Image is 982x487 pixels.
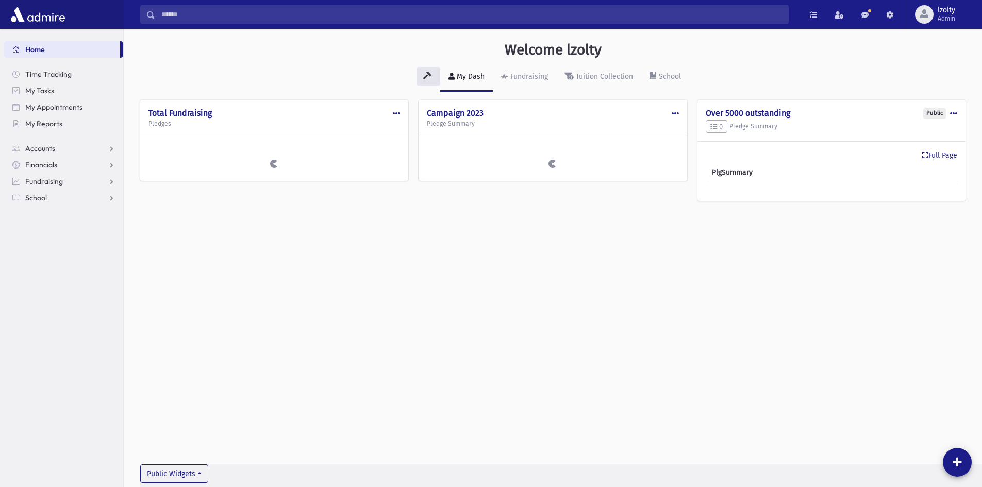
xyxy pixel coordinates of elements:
span: lzolty [938,6,955,14]
button: 0 [706,120,727,133]
input: Search [155,5,788,24]
h4: Total Fundraising [148,108,400,118]
a: Home [4,41,120,58]
div: Tuition Collection [574,72,633,81]
h5: Pledge Summary [706,120,957,133]
a: Accounts [4,140,123,157]
a: My Appointments [4,99,123,115]
img: AdmirePro [8,4,68,25]
a: Fundraising [4,173,123,190]
span: My Reports [25,119,62,128]
a: My Dash [440,63,493,92]
span: Home [25,45,45,54]
a: My Tasks [4,82,123,99]
a: Time Tracking [4,66,123,82]
a: Financials [4,157,123,173]
h4: Over 5000 outstanding [706,108,957,118]
div: My Dash [455,72,485,81]
button: Public Widgets [140,464,208,483]
a: Fundraising [493,63,556,92]
span: Financials [25,160,57,170]
h5: Pledge Summary [427,120,678,127]
span: Admin [938,14,955,23]
a: Full Page [922,150,957,161]
h5: Pledges [148,120,400,127]
a: School [641,63,689,92]
div: School [657,72,681,81]
span: 0 [710,123,723,130]
a: School [4,190,123,206]
span: Accounts [25,144,55,153]
h4: Campaign 2023 [427,108,678,118]
div: Public [923,108,946,119]
div: Fundraising [508,72,548,81]
a: My Reports [4,115,123,132]
span: My Tasks [25,86,54,95]
span: Fundraising [25,177,63,186]
span: Time Tracking [25,70,72,79]
span: School [25,193,47,203]
th: PlgSummary [706,161,836,184]
span: My Appointments [25,103,82,112]
a: Tuition Collection [556,63,641,92]
h3: Welcome lzolty [505,41,602,59]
